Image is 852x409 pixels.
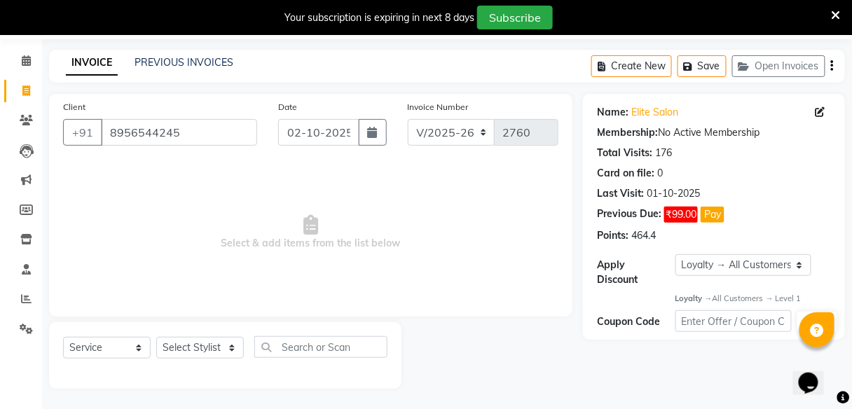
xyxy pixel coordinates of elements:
[631,105,678,120] a: Elite Salon
[655,146,672,160] div: 176
[66,50,118,76] a: INVOICE
[797,312,837,333] button: Apply
[597,258,675,287] div: Apply Discount
[597,105,628,120] div: Name:
[597,207,661,223] div: Previous Due:
[63,101,85,113] label: Client
[101,119,257,146] input: Search by Name/Mobile/Email/Code
[631,228,656,243] div: 464.4
[675,293,831,305] div: All Customers → Level 1
[675,310,792,332] input: Enter Offer / Coupon Code
[63,162,558,303] span: Select & add items from the list below
[675,293,713,303] strong: Loyalty →
[63,119,102,146] button: +91
[477,6,553,29] button: Subscribe
[278,101,297,113] label: Date
[597,314,675,329] div: Coupon Code
[664,207,698,223] span: ₹99.00
[597,166,654,181] div: Card on file:
[647,186,700,201] div: 01-10-2025
[657,166,663,181] div: 0
[597,186,644,201] div: Last Visit:
[591,55,672,77] button: Create New
[135,56,233,69] a: PREVIOUS INVOICES
[701,207,724,223] button: Pay
[793,353,838,395] iframe: chat widget
[254,336,387,358] input: Search or Scan
[597,146,652,160] div: Total Visits:
[732,55,825,77] button: Open Invoices
[284,11,474,25] div: Your subscription is expiring in next 8 days
[408,101,469,113] label: Invoice Number
[678,55,727,77] button: Save
[597,228,628,243] div: Points:
[597,125,831,140] div: No Active Membership
[597,125,658,140] div: Membership:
